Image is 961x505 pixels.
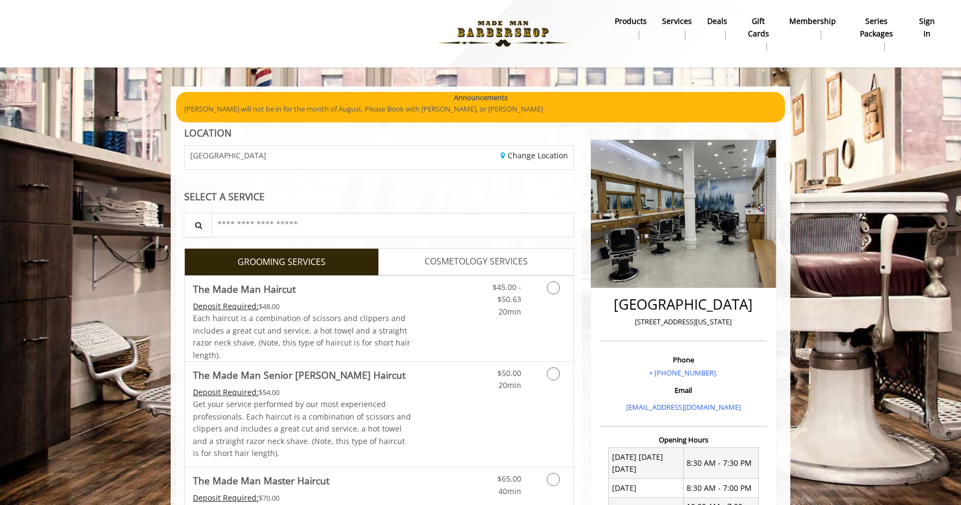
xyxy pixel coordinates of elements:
span: GROOMING SERVICES [238,255,326,269]
p: [STREET_ADDRESS][US_STATE] [603,316,764,328]
b: Membership [789,15,836,27]
h3: Opening Hours [600,436,767,444]
a: Productsproducts [607,14,654,42]
p: Get your service performed by our most experienced professionals. Each haircut is a combination o... [193,398,411,459]
span: This service needs some Advance to be paid before we block your appointment [193,301,259,311]
span: $65.00 [497,473,521,484]
span: Each haircut is a combination of scissors and clippers and includes a great cut and service, a ho... [193,313,410,360]
td: 8:30 AM - 7:30 PM [683,448,758,479]
span: 20min [498,380,521,390]
span: $45.00 - $50.63 [492,282,521,304]
div: $48.00 [193,300,411,312]
span: COSMETOLOGY SERVICES [425,255,528,269]
h3: Phone [603,356,764,364]
div: $54.00 [193,386,411,398]
td: [DATE] [609,479,684,497]
img: Made Man Barbershop logo [428,4,578,64]
span: [GEOGRAPHIC_DATA] [190,151,266,159]
a: + [PHONE_NUMBER]. [649,368,717,378]
b: The Made Man Master Haircut [193,473,329,488]
b: gift cards [742,15,774,40]
span: 40min [498,486,521,496]
h3: Email [603,386,764,394]
b: Deals [707,15,727,27]
button: Service Search [184,213,212,237]
b: The Made Man Senior [PERSON_NAME] Haircut [193,367,405,383]
td: 8:30 AM - 7:00 PM [683,479,758,497]
a: DealsDeals [700,14,735,42]
a: MembershipMembership [782,14,844,42]
a: Gift cardsgift cards [735,14,782,54]
a: sign insign in [909,14,945,42]
span: 20min [498,306,521,317]
a: Change Location [501,150,568,161]
h2: [GEOGRAPHIC_DATA] [603,297,764,312]
span: This service needs some Advance to be paid before we block your appointment [193,492,259,503]
span: This service needs some Advance to be paid before we block your appointment [193,387,259,397]
b: Services [662,15,692,27]
b: sign in [917,15,938,40]
b: Announcements [454,92,508,103]
a: [EMAIL_ADDRESS][DOMAIN_NAME] [626,402,741,412]
a: Series packagesSeries packages [844,14,909,54]
b: The Made Man Haircut [193,281,296,297]
b: LOCATION [184,126,232,139]
div: $70.00 [193,492,411,504]
td: [DATE] [DATE] [DATE] [609,448,684,479]
b: products [615,15,647,27]
span: $50.00 [497,368,521,378]
div: SELECT A SERVICE [184,192,574,202]
p: [PERSON_NAME] will not be in for the month of August. Please Book with [PERSON_NAME], or [PERSON_... [184,103,777,115]
b: Series packages [851,15,902,40]
a: ServicesServices [654,14,700,42]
